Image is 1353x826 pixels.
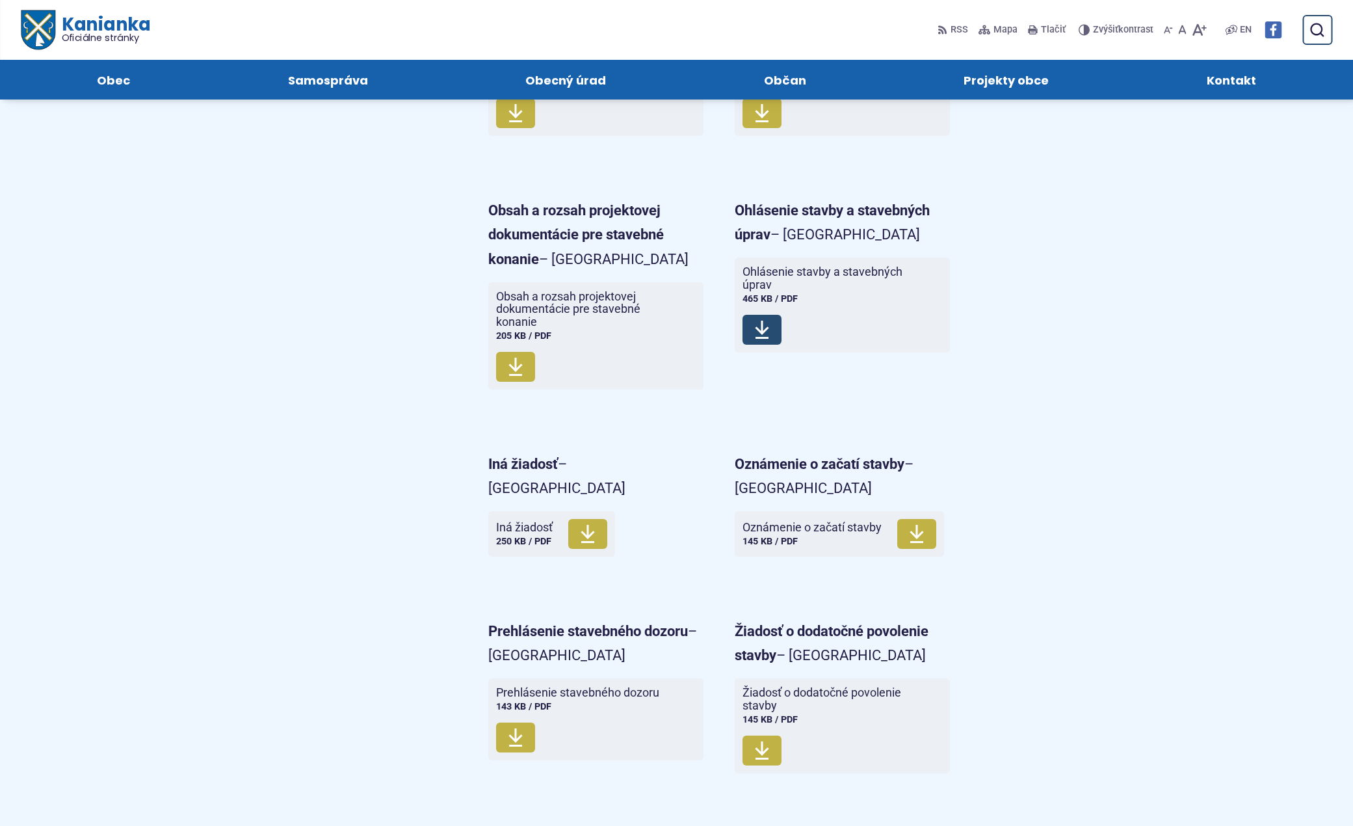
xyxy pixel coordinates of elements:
a: Samospráva [222,60,434,100]
a: RSS [938,16,971,44]
button: Zväčšiť veľkosť písma [1189,16,1209,44]
span: RSS [951,22,968,38]
span: Oznámenie o začatí stavby [742,521,882,534]
a: Obsah a rozsah projektovej dokumentácie pre stavebné konanie205 KB / PDF [488,282,703,390]
span: Zvýšiť [1093,24,1118,35]
strong: Obsah a rozsah projektovej dokumentácie pre stavebné konanie [488,202,664,267]
span: 145 KB / PDF [742,536,798,547]
strong: Ohlásenie stavby a stavebných úprav [735,202,930,243]
span: Obec [97,60,130,100]
a: Žiadosť o dodatočné povolenie stavby145 KB / PDF [735,678,950,773]
span: Obecný úrad [525,60,606,100]
a: Kontakt [1141,60,1322,100]
a: Logo Kanianka, prejsť na domovskú stránku. [21,10,150,50]
a: Obecný úrad [460,60,672,100]
span: Kanianka [55,16,150,43]
span: EN [1240,22,1252,38]
span: Projekty obce [964,60,1049,100]
span: 465 KB / PDF [742,293,798,304]
span: Mapa [993,22,1018,38]
p: – [GEOGRAPHIC_DATA] [735,198,950,247]
span: Žiadosť o dodatočné povolenie stavby [742,686,926,712]
a: Prehlásenie stavebného dozoru143 KB / PDF [488,678,703,760]
span: Ohlásenie stavby a stavebných úprav [742,265,926,291]
span: Samospráva [288,60,368,100]
span: 205 KB / PDF [496,330,551,341]
span: Tlačiť [1041,25,1066,36]
p: – [GEOGRAPHIC_DATA] [488,198,703,271]
span: Občan [764,60,806,100]
a: Ohlásenie stavby a stavebných úprav465 KB / PDF [735,258,950,352]
button: Tlačiť [1025,16,1068,44]
span: Kontakt [1207,60,1256,100]
button: Nastaviť pôvodnú veľkosť písma [1176,16,1189,44]
span: 143 KB / PDF [496,701,551,712]
a: Mapa [976,16,1020,44]
span: Iná žiadosť [496,521,553,534]
span: Oficiálne stránky [61,33,150,42]
a: Občan [698,60,873,100]
button: Zmenšiť veľkosť písma [1161,16,1176,44]
span: Prehlásenie stavebného dozoru [496,686,659,699]
strong: Žiadosť o dodatočné povolenie stavby [735,623,928,663]
span: Obsah a rozsah projektovej dokumentácie pre stavebné konanie [496,290,680,328]
p: – [GEOGRAPHIC_DATA] [735,619,950,668]
span: kontrast [1093,25,1153,36]
p: – [GEOGRAPHIC_DATA] [488,619,703,668]
img: Prejsť na Facebook stránku [1265,21,1281,38]
p: – [GEOGRAPHIC_DATA] [735,452,950,501]
span: 145 KB / PDF [742,714,798,725]
strong: Iná žiadosť [488,456,558,472]
img: Prejsť na domovskú stránku [21,10,55,50]
strong: Oznámenie o začatí stavby [735,456,904,472]
button: Zvýšiťkontrast [1079,16,1156,44]
span: 250 KB / PDF [496,536,551,547]
p: – [GEOGRAPHIC_DATA] [488,452,703,501]
a: Iná žiadosť250 KB / PDF [488,511,615,557]
a: EN [1237,22,1254,38]
a: Obec [31,60,196,100]
a: Oznámenie o začatí stavby145 KB / PDF [735,511,944,557]
strong: Prehlásenie stavebného dozoru [488,623,688,639]
a: Projekty obce [898,60,1115,100]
